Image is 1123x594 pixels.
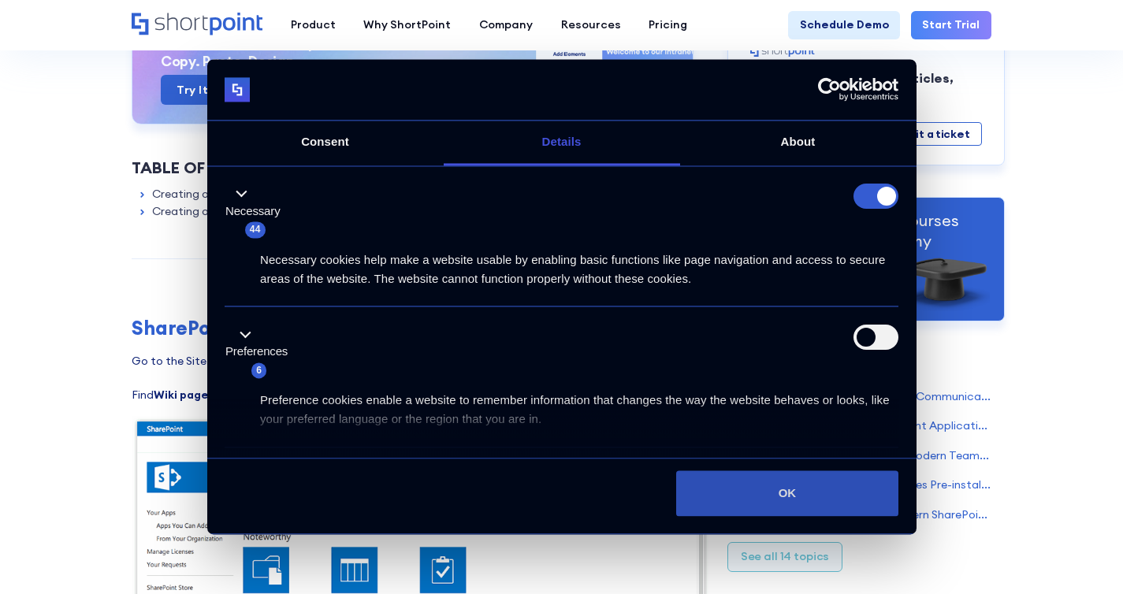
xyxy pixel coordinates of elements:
[225,343,288,362] label: Preferences
[161,34,664,70] h3: ShortPoint's Three steps to a custom intranet site Copy. Paste. Design.
[547,11,635,39] a: Resources
[245,222,266,238] span: 44
[874,121,983,146] a: Submit a ticket
[911,11,991,39] a: Start Trial
[676,470,898,516] button: OK
[207,121,444,165] a: Consent
[132,353,710,403] p: Go to the Site Contents, and click the button. Find , click it and add a name for this library:
[225,239,898,288] div: Necessary cookies help make a website usable by enabling basic functions like page navigation and...
[132,317,710,340] h3: SharePoint Classic site
[132,13,262,37] a: Home
[154,388,247,402] strong: Wiki page library
[444,121,680,165] a: Details
[291,17,336,33] div: Product
[1044,518,1123,594] iframe: Chat Widget
[225,202,281,221] label: Necessary
[225,325,297,380] button: Preferences (6)
[465,11,547,39] a: Company
[727,541,843,571] a: See all 14 topics
[132,156,710,180] div: Table of Contents
[251,362,266,378] span: 6
[161,75,276,105] a: Try it for free
[760,78,898,102] a: Usercentrics Cookiebot - opens in a new window
[363,17,451,33] div: Why ShortPoint
[152,186,302,202] a: Creating a Wiki Page Library
[152,203,344,220] a: Creating a Wiki Page Inside a Library
[649,17,687,33] div: Pricing
[561,17,621,33] div: Resources
[277,11,350,39] a: Product
[225,77,250,102] img: logo
[788,11,900,39] a: Schedule Demo
[225,184,290,239] button: Necessary (44)
[350,11,466,39] a: Why ShortPoint
[680,121,917,165] a: About
[225,380,898,429] div: Preference cookies enable a website to remember information that changes the way the website beha...
[634,11,701,39] a: Pricing
[479,17,533,33] div: Company
[132,278,710,304] h2: Creating a Wiki Page Library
